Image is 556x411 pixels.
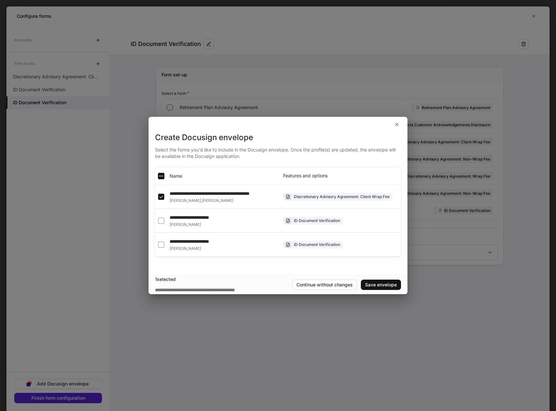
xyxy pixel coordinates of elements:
[170,222,201,227] span: [PERSON_NAME]
[155,143,401,160] div: Select the forms you'd like to include in the Docusign envelope. Once the profile(s) are updated,...
[155,276,292,283] div: 1 selected
[170,198,233,203] div: ,
[170,198,201,203] span: [PERSON_NAME]
[202,198,233,203] span: [PERSON_NAME]
[365,283,397,287] div: Save envelope
[170,173,182,179] span: Name
[361,280,401,290] button: Save envelope
[294,217,340,224] div: ID Document Verification
[170,246,201,251] span: [PERSON_NAME]
[294,241,340,248] div: ID Document Verification
[278,167,401,185] th: Features and options
[296,283,353,287] div: Continue without changes
[155,132,401,143] div: Create Docusign envelope
[292,280,357,290] button: Continue without changes
[294,194,390,200] div: Discretionary Advisory Agreement: Client Wrap Fee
